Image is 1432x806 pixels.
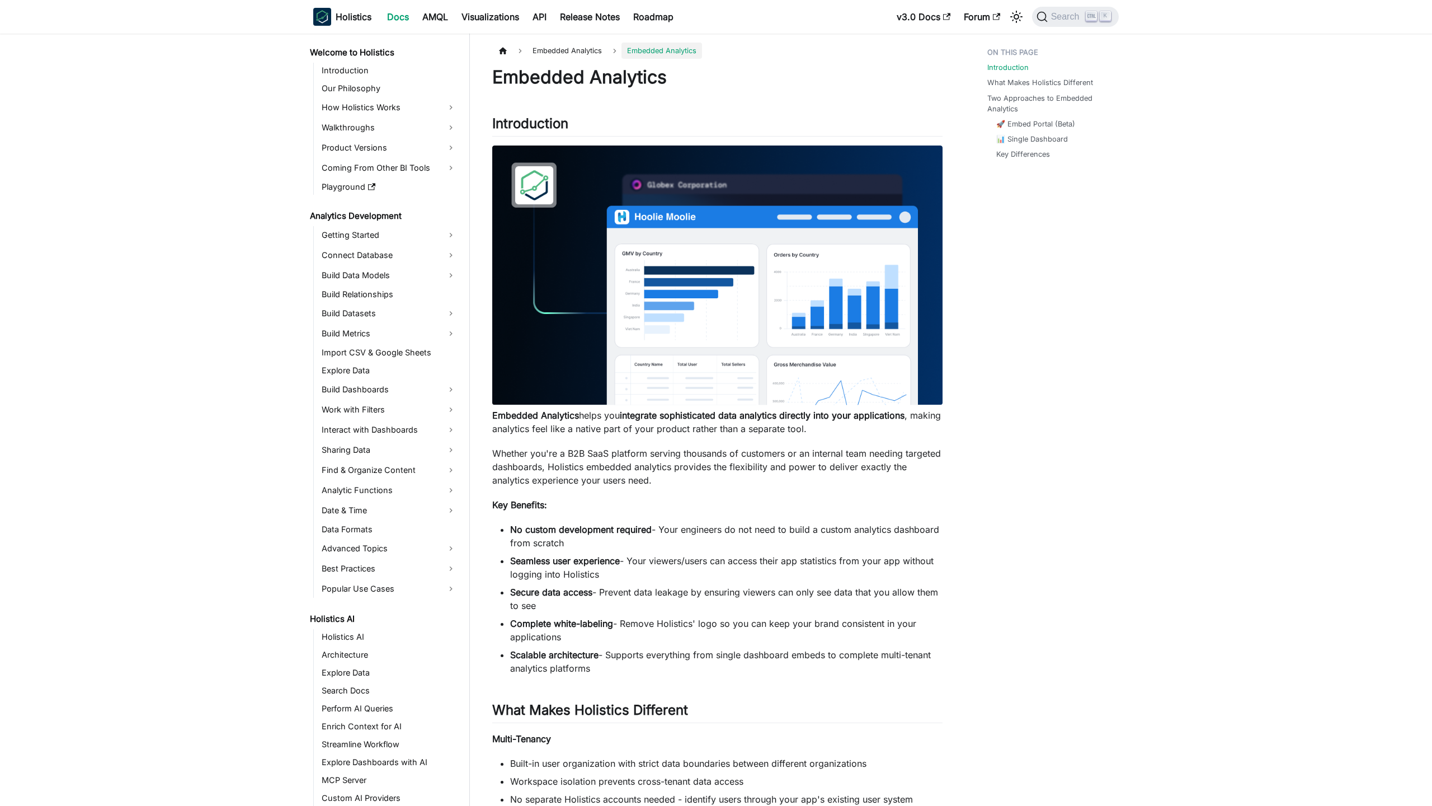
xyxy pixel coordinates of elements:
[318,522,460,537] a: Data Formats
[307,611,460,627] a: Holistics AI
[318,266,460,284] a: Build Data Models
[318,139,460,157] a: Product Versions
[510,555,620,566] strong: Seamless user experience
[302,34,470,806] nav: Docs sidebar
[318,99,460,116] a: How Holistics Works
[492,43,514,59] a: Home page
[510,618,613,629] strong: Complete white-labeling
[318,461,460,479] a: Find & Organize Content
[318,790,460,806] a: Custom AI Providers
[318,683,460,699] a: Search Docs
[318,441,460,459] a: Sharing Data
[318,560,460,578] a: Best Practices
[1048,12,1086,22] span: Search
[492,410,579,421] strong: Embedded Analytics
[553,8,626,26] a: Release Notes
[318,287,460,302] a: Build Relationships
[492,146,943,405] img: Embedded Dashboard
[318,481,460,499] a: Analytic Functions
[510,757,943,770] li: Built-in user organization with strict data boundaries between different organizations
[318,580,460,598] a: Popular Use Cases
[626,8,680,26] a: Roadmap
[318,737,460,752] a: Streamline Workflow
[318,719,460,734] a: Enrich Context for AI
[510,587,592,598] strong: Secure data access
[318,755,460,770] a: Explore Dashboards with AI
[492,499,547,510] strong: Key Benefits:
[492,733,551,744] strong: Multi-Tenancy
[318,701,460,716] a: Perform AI Queries
[313,8,331,26] img: Holistics
[318,179,460,195] a: Playground
[890,8,957,26] a: v3.0 Docs
[318,304,460,322] a: Build Datasets
[380,8,416,26] a: Docs
[510,649,599,660] strong: Scalable architecture
[318,401,460,419] a: Work with Filters
[996,149,1050,160] a: Key Differences
[492,702,943,723] h2: What Makes Holistics Different
[510,775,943,788] li: Workspace isolation prevents cross-tenant data access
[318,159,460,177] a: Coming From Other BI Tools
[313,8,371,26] a: HolisticsHolistics
[416,8,455,26] a: AMQL
[996,134,1068,144] a: 📊 Single Dashboard
[318,629,460,645] a: Holistics AI
[510,793,943,806] li: No separate Holistics accounts needed - identify users through your app's existing user system
[455,8,526,26] a: Visualizations
[510,554,943,581] li: - Your viewers/users can access their app statistics from your app without logging into Holistics
[318,665,460,681] a: Explore Data
[527,43,607,59] span: Embedded Analytics
[318,325,460,343] a: Build Metrics
[492,43,943,59] nav: Breadcrumbs
[307,208,460,224] a: Analytics Development
[318,226,460,244] a: Getting Started
[318,381,460,399] a: Build Dashboards
[492,409,943,435] p: helps you , making analytics feel like a native part of your product rather than a separate tool.
[318,540,460,557] a: Advanced Topics
[620,410,905,421] strong: integrate sophisticated data analytics directly into your applications
[510,617,943,644] li: - Remove Holistics' logo so you can keep your brand consistent in your applications
[987,62,1029,73] a: Introduction
[318,246,460,264] a: Connect Database
[510,648,943,675] li: - Supports everything from single dashboard embeds to complete multi-tenant analytics platforms
[318,421,460,439] a: Interact with Dashboards
[307,45,460,60] a: Welcome to Holistics
[510,523,943,550] li: - Your engineers do not need to build a custom analytics dashboard from scratch
[492,115,943,137] h2: Introduction
[492,447,943,487] p: Whether you're a B2B SaaS platform serving thousands of customers or an internal team needing tar...
[1032,7,1119,27] button: Search (Ctrl+K)
[336,10,371,24] b: Holistics
[526,8,553,26] a: API
[987,77,1093,88] a: What Makes Holistics Different
[510,524,652,535] strong: No custom development required
[1007,8,1025,26] button: Switch between dark and light mode (currently light mode)
[510,585,943,612] li: - Prevent data leakage by ensuring viewers can only see data that you allow them to see
[318,345,460,360] a: Import CSV & Google Sheets
[318,647,460,663] a: Architecture
[318,63,460,78] a: Introduction
[492,66,943,88] h1: Embedded Analytics
[318,772,460,788] a: MCP Server
[996,119,1075,129] a: 🚀 Embed Portal (Beta)
[621,43,702,59] span: Embedded Analytics
[957,8,1007,26] a: Forum
[318,363,460,378] a: Explore Data
[987,93,1112,114] a: Two Approaches to Embedded Analytics
[318,502,460,519] a: Date & Time
[318,81,460,96] a: Our Philosophy
[1100,11,1111,21] kbd: K
[318,119,460,137] a: Walkthroughs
